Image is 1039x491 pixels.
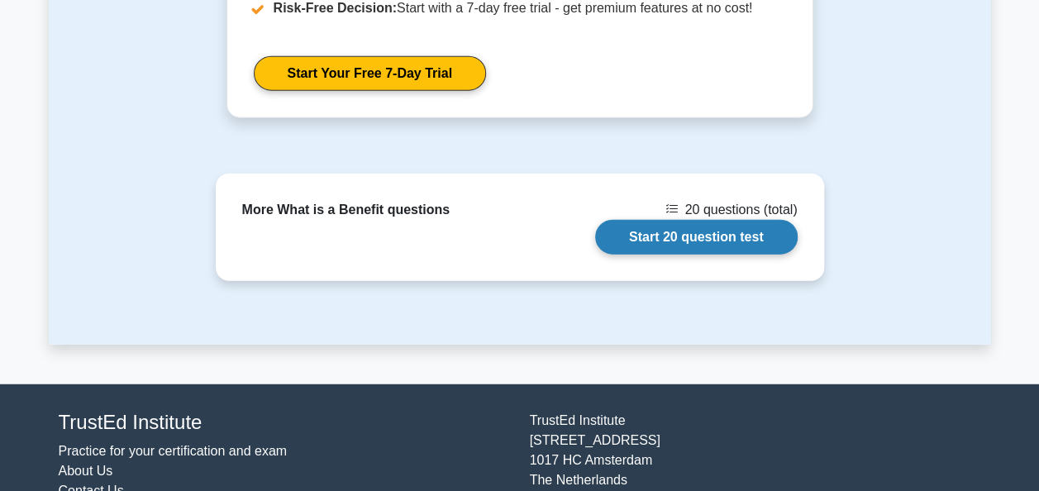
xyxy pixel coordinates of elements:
a: Start 20 question test [595,220,798,255]
a: Start Your Free 7-Day Trial [254,56,486,91]
a: Practice for your certification and exam [59,444,288,458]
h4: TrustEd Institute [59,411,510,435]
a: About Us [59,464,113,478]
